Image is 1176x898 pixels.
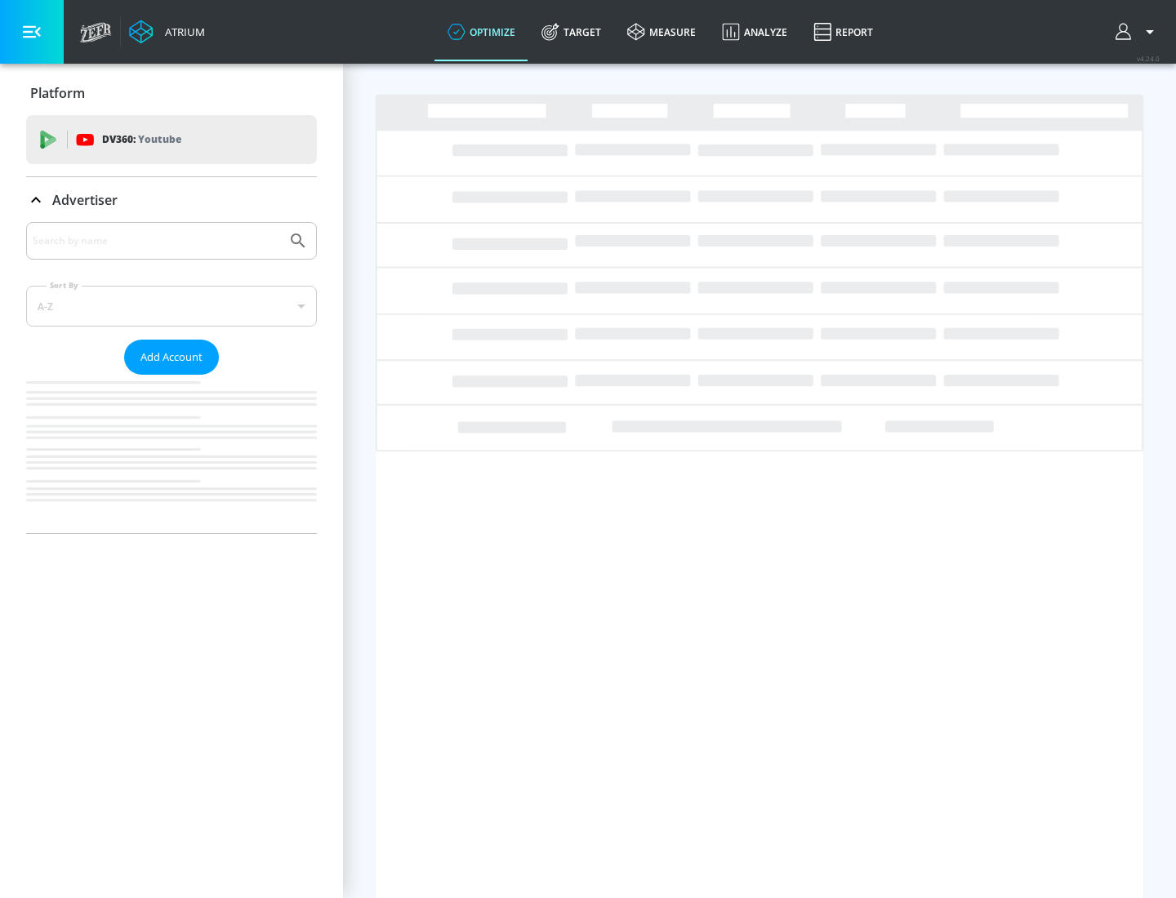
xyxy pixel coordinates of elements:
a: optimize [434,2,528,61]
p: DV360: [102,131,181,149]
a: Report [800,2,886,61]
a: Atrium [129,20,205,44]
input: Search by name [33,230,280,251]
div: A-Z [26,286,317,327]
div: Atrium [158,24,205,39]
a: measure [614,2,709,61]
a: Analyze [709,2,800,61]
div: Advertiser [26,222,317,533]
div: DV360: Youtube [26,115,317,164]
label: Sort By [47,280,82,291]
span: Add Account [140,348,203,367]
span: v 4.24.0 [1137,54,1160,63]
div: Platform [26,70,317,116]
button: Add Account [124,340,219,375]
div: Advertiser [26,177,317,223]
p: Advertiser [52,191,118,209]
nav: list of Advertiser [26,375,317,533]
p: Platform [30,84,85,102]
p: Youtube [138,131,181,148]
a: Target [528,2,614,61]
